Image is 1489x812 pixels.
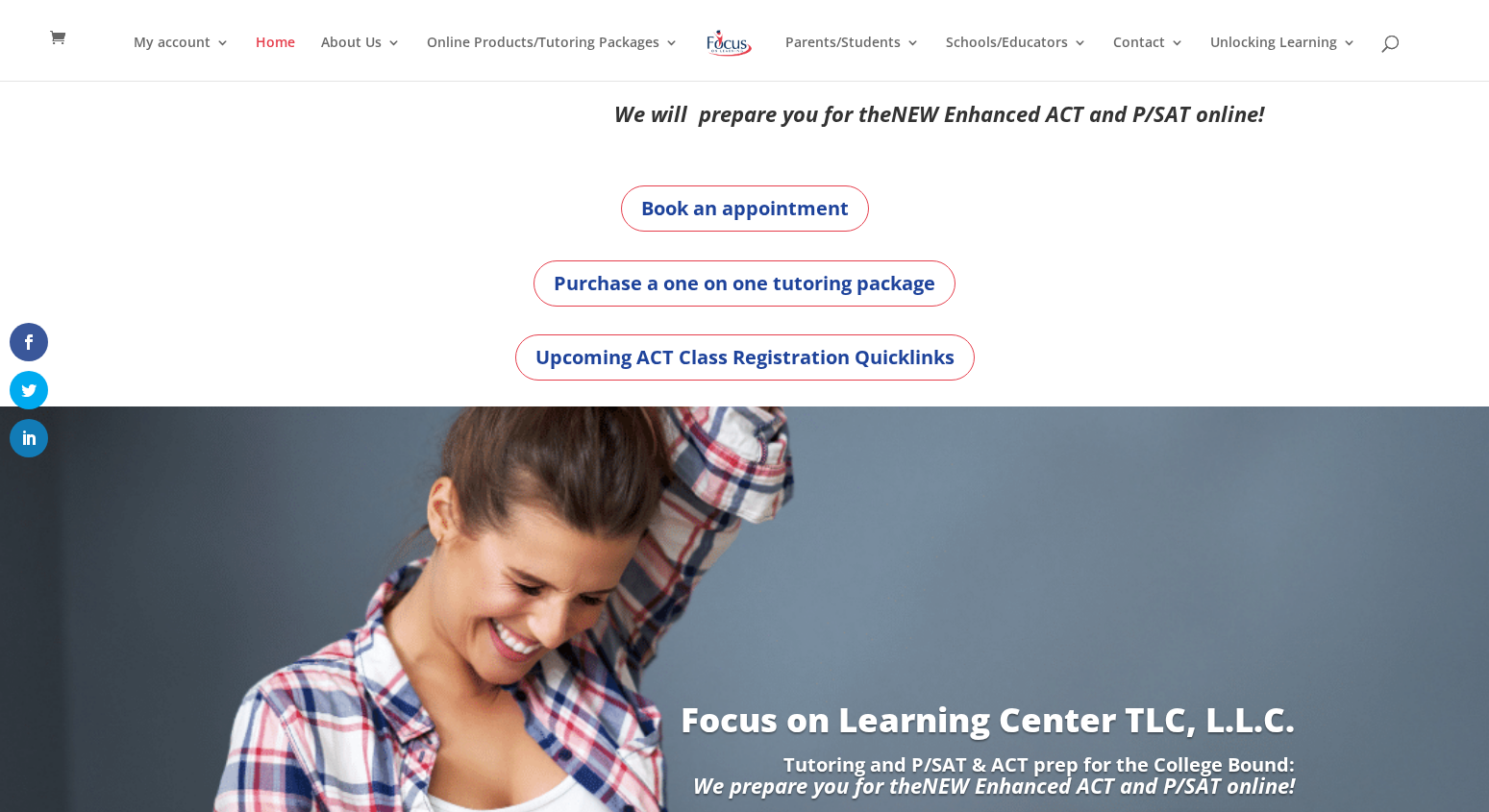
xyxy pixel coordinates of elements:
a: Contact [1113,36,1184,81]
a: Purchase a one on one tutoring package [534,260,955,307]
em: NEW Enhanced ACT and P/SAT online! [891,99,1264,128]
img: Focus on Learning [705,26,755,61]
p: Tutoring and P/SAT & ACT prep for the College Bound: [194,755,1295,775]
a: Online Products/Tutoring Packages [427,36,679,81]
a: My account [134,36,230,81]
em: NEW Enhanced ACT and P/SAT online! [922,771,1295,800]
em: We will prepare you for the [614,99,891,128]
a: Upcoming ACT Class Registration Quicklinks [515,334,975,381]
a: Schools/Educators [946,36,1087,81]
a: Book an appointment [621,185,869,232]
a: Unlocking Learning [1210,36,1356,81]
a: Parents/Students [785,36,920,81]
a: Focus on Learning Center TLC, L.L.C. [681,697,1295,742]
a: About Us [321,36,401,81]
em: We prepare you for the [693,771,922,800]
a: Home [256,36,295,81]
